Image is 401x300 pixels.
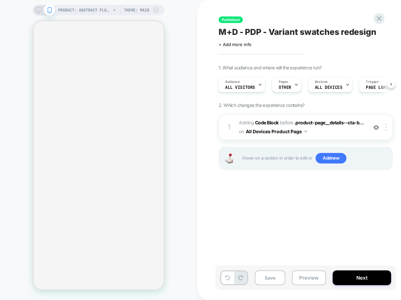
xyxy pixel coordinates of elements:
[239,120,279,125] span: Adding
[304,131,307,132] img: down arrow
[315,80,328,84] span: Devices
[239,127,244,136] span: on
[373,125,379,130] img: crossed eye
[246,127,307,136] button: All Devices Product Page
[316,153,346,163] span: Add new
[366,85,388,90] span: Page Load
[280,120,293,125] span: BEFORE
[219,102,304,108] span: 2. Which changes the experience contains?
[279,85,291,90] span: OTHER
[219,27,376,37] span: M+D - PDP - Variant swatches redesign
[255,120,279,125] b: Code Block
[225,80,240,84] span: Audience
[279,80,288,84] span: Pages
[333,270,391,285] button: Next
[242,153,389,163] span: Hover on a section in order to edit or
[294,120,364,125] span: .product-page__details--cta-b...
[58,5,111,15] span: PRODUCT: Abstract Floral Balloon Sleeve Ace Maxi Dress [d250630mlt]
[219,42,251,47] span: + Add more info
[366,80,379,84] span: Trigger
[219,16,243,23] span: Published
[315,85,342,90] span: ALL DEVICES
[226,121,232,134] div: 1
[219,65,321,70] span: 1. What audience and where will the experience run?
[223,153,236,163] img: Joystick
[124,5,149,15] span: Theme: MAIN
[292,270,326,285] button: Preview
[225,85,255,90] span: All Visitors
[255,270,285,285] button: Save
[385,124,387,131] img: close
